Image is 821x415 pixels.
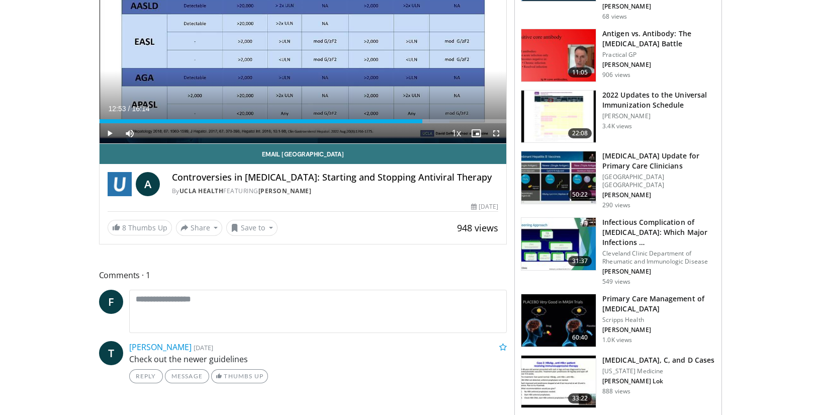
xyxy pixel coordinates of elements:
[521,356,596,408] img: 7855e1f3-4e58-4d41-bbed-7d71b046cc04.150x105_q85_crop-smart_upscale.jpg
[108,220,172,235] a: 8 Thumbs Up
[602,3,715,11] p: [PERSON_NAME]
[568,128,592,138] span: 22:08
[602,336,632,344] p: 1.0K views
[568,333,592,343] span: 60:40
[521,151,596,204] img: cca37d4a-445d-43fc-b96b-f9d470c46ed0.150x105_q85_crop-smart_upscale.jpg
[129,342,192,353] a: [PERSON_NAME]
[129,369,163,383] a: Reply
[602,201,630,209] p: 290 views
[602,217,715,247] h3: Infectious Complication of [MEDICAL_DATA]: Which Major Infections …
[129,353,507,365] p: Check out the newer guidelines
[457,222,498,234] span: 948 views
[176,220,223,236] button: Share
[122,223,126,232] span: 8
[99,341,123,365] a: T
[100,123,120,143] button: Play
[568,393,592,403] span: 33:22
[521,90,715,143] a: 22:08 2022 Updates to the Universal Immunization Schedule [PERSON_NAME] 3.4K views
[521,294,596,347] img: 26db9acd-517f-43fb-a0de-19a9dc5416f1.150x105_q85_crop-smart_upscale.jpg
[120,123,140,143] button: Mute
[109,105,126,113] span: 12:53
[211,369,268,383] a: Thumbs Up
[521,294,715,347] a: 60:40 Primary Care Management of [MEDICAL_DATA] Scripps Health [PERSON_NAME] 1.0K views
[602,112,715,120] p: [PERSON_NAME]
[258,187,312,195] a: [PERSON_NAME]
[486,123,506,143] button: Fullscreen
[602,191,715,199] p: [PERSON_NAME]
[521,151,715,209] a: 50:22 [MEDICAL_DATA] Update for Primary Care Clinicians [GEOGRAPHIC_DATA] [GEOGRAPHIC_DATA] [PERS...
[602,61,715,69] p: [PERSON_NAME]
[521,29,596,81] img: 7472b800-47d2-44da-b92c-526da50404a8.150x105_q85_crop-smart_upscale.jpg
[128,105,130,113] span: /
[602,13,627,21] p: 68 views
[172,187,499,196] div: By FEATURING
[446,123,466,143] button: Playback Rate
[100,119,507,123] div: Progress Bar
[602,173,715,189] p: [GEOGRAPHIC_DATA] [GEOGRAPHIC_DATA]
[136,172,160,196] a: A
[568,190,592,200] span: 50:22
[602,90,715,110] h3: 2022 Updates to the Universal Immunization Schedule
[602,294,715,314] h3: Primary Care Management of [MEDICAL_DATA]
[602,71,630,79] p: 906 views
[602,367,714,375] p: [US_STATE] Medicine
[602,250,715,266] p: Cleveland Clinic Department of Rheumatic and Immunologic Disease
[99,269,507,282] span: Comments 1
[521,355,715,408] a: 33:22 [MEDICAL_DATA], C, and D Cases [US_STATE] Medicine [PERSON_NAME] Lok 888 views
[602,387,630,395] p: 888 views
[568,67,592,77] span: 11:05
[100,144,507,164] a: Email [GEOGRAPHIC_DATA]
[602,51,715,59] p: Practical GP
[602,278,630,286] p: 549 views
[179,187,224,195] a: UCLA Health
[132,105,149,113] span: 16:14
[521,217,715,286] a: 31:37 Infectious Complication of [MEDICAL_DATA]: Which Major Infections … Cleveland Clinic Depart...
[172,172,499,183] h4: Controversies in [MEDICAL_DATA]: Starting and Stopping Antiviral Therapy
[568,256,592,266] span: 31:37
[602,355,714,365] h3: [MEDICAL_DATA], C, and D Cases
[521,29,715,82] a: 11:05 Antigen vs. Antibody: The [MEDICAL_DATA] Battle Practical GP [PERSON_NAME] 906 views
[602,268,715,276] p: [PERSON_NAME]
[602,151,715,171] h3: [MEDICAL_DATA] Update for Primary Care Clinicians
[165,369,209,383] a: Message
[602,29,715,49] h3: Antigen vs. Antibody: The [MEDICAL_DATA] Battle
[194,343,213,352] small: [DATE]
[602,377,714,385] p: [PERSON_NAME] Lok
[471,202,498,211] div: [DATE]
[466,123,486,143] button: Enable picture-in-picture mode
[108,172,132,196] img: UCLA Health
[602,326,715,334] p: [PERSON_NAME]
[99,290,123,314] a: F
[602,316,715,324] p: Scripps Health
[521,91,596,143] img: d06ea439-5010-4aba-9912-5e3c87cd6da3.150x105_q85_crop-smart_upscale.jpg
[602,122,632,130] p: 3.4K views
[521,218,596,270] img: c9f43006-5daa-4ee3-a0c1-08754338ce77.150x105_q85_crop-smart_upscale.jpg
[226,220,278,236] button: Save to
